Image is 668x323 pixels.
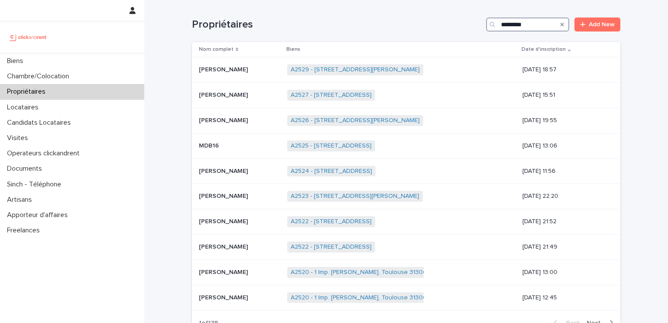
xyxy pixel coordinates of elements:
p: Visites [3,134,35,142]
a: A2527 - [STREET_ADDRESS] [291,91,372,99]
p: MDB16 [199,140,221,150]
p: Documents [3,165,49,173]
p: Sinch - Téléphone [3,180,68,189]
p: [PERSON_NAME] [199,191,250,200]
tr: [PERSON_NAME][PERSON_NAME] A2529 - [STREET_ADDRESS][PERSON_NAME] [DATE] 18:57 [192,57,620,83]
p: [DATE] 21:52 [522,218,606,225]
p: Freelances [3,226,47,235]
a: A2529 - [STREET_ADDRESS][PERSON_NAME] [291,66,420,74]
p: [DATE] 21:49 [522,243,606,251]
p: [DATE] 13:00 [522,269,606,276]
a: A2522 - [STREET_ADDRESS] [291,218,372,225]
p: [DATE] 11:56 [522,168,606,175]
tr: MDB16MDB16 A2525 - [STREET_ADDRESS] [DATE] 13:06 [192,133,620,158]
p: Biens [3,57,30,65]
span: Add New [589,21,615,28]
p: [PERSON_NAME] [199,115,250,124]
p: Propriétaires [3,88,52,96]
h1: Propriétaires [192,18,483,31]
p: [DATE] 12:45 [522,294,606,302]
p: [DATE] 22:20 [522,193,606,200]
p: Chambre/Colocation [3,72,76,81]
a: A2522 - [STREET_ADDRESS] [291,243,372,251]
tr: [PERSON_NAME][PERSON_NAME] A2522 - [STREET_ADDRESS] [DATE] 21:49 [192,234,620,260]
a: A2520 - 1 Imp. [PERSON_NAME], Toulouse 31300 [291,269,427,276]
tr: [PERSON_NAME][PERSON_NAME] A2526 - [STREET_ADDRESS][PERSON_NAME] [DATE] 19:55 [192,108,620,133]
p: [DATE] 15:51 [522,91,606,99]
a: A2520 - 1 Imp. [PERSON_NAME], Toulouse 31300 [291,294,427,302]
p: [PERSON_NAME] [199,90,250,99]
a: Add New [574,18,620,32]
tr: [PERSON_NAME][PERSON_NAME] A2523 - [STREET_ADDRESS][PERSON_NAME] [DATE] 22:20 [192,184,620,209]
a: A2524 - [STREET_ADDRESS] [291,168,372,175]
a: A2525 - [STREET_ADDRESS] [291,142,372,150]
img: UCB0brd3T0yccxBKYDjQ [7,28,49,46]
p: [DATE] 13:06 [522,142,606,150]
p: Locataires [3,103,45,112]
p: Apporteur d'affaires [3,211,75,219]
input: Search [486,18,569,32]
tr: [PERSON_NAME][PERSON_NAME] A2522 - [STREET_ADDRESS] [DATE] 21:52 [192,209,620,235]
p: [PERSON_NAME] [199,64,250,74]
tr: [PERSON_NAME][PERSON_NAME] A2520 - 1 Imp. [PERSON_NAME], Toulouse 31300 [DATE] 12:45 [192,285,620,310]
p: [PERSON_NAME] [199,292,250,302]
p: [DATE] 19:55 [522,117,606,124]
p: [PERSON_NAME] [199,216,250,225]
p: Biens [286,45,300,54]
p: Candidats Locataires [3,119,78,127]
p: Operateurs clickandrent [3,149,87,158]
tr: [PERSON_NAME][PERSON_NAME] A2527 - [STREET_ADDRESS] [DATE] 15:51 [192,83,620,108]
tr: [PERSON_NAME][PERSON_NAME] A2520 - 1 Imp. [PERSON_NAME], Toulouse 31300 [DATE] 13:00 [192,260,620,285]
a: A2523 - [STREET_ADDRESS][PERSON_NAME] [291,193,419,200]
p: Artisans [3,196,39,204]
a: A2526 - [STREET_ADDRESS][PERSON_NAME] [291,117,420,124]
p: Date d'inscription [522,45,566,54]
p: [PERSON_NAME] [199,242,250,251]
p: [PERSON_NAME] [199,166,250,175]
p: [PERSON_NAME] [199,267,250,276]
tr: [PERSON_NAME][PERSON_NAME] A2524 - [STREET_ADDRESS] [DATE] 11:56 [192,158,620,184]
p: [DATE] 18:57 [522,66,606,74]
p: Nom complet [199,45,233,54]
